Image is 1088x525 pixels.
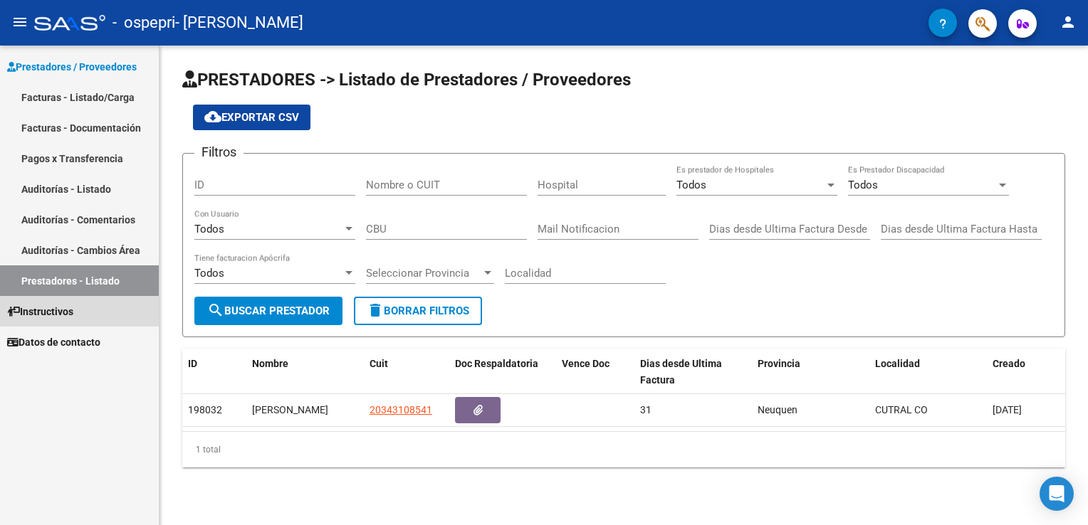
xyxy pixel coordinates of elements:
datatable-header-cell: Creado [987,349,1065,396]
h3: Filtros [194,142,244,162]
span: Dias desde Ultima Factura [640,358,722,386]
span: Seleccionar Provincia [366,267,481,280]
span: 198032 [188,404,222,415]
span: Todos [676,179,706,191]
span: Provincia [758,358,800,369]
span: - ospepri [113,7,175,38]
span: Cuit [370,358,388,369]
datatable-header-cell: Provincia [752,349,869,396]
button: Borrar Filtros [354,297,482,325]
span: [DATE] [993,404,1022,415]
span: Vence Doc [562,358,610,369]
button: Exportar CSV [193,105,310,130]
span: Todos [194,223,224,235]
span: Prestadores / Proveedores [7,59,137,75]
button: Buscar Prestador [194,297,342,325]
span: Doc Respaldatoria [455,358,538,369]
datatable-header-cell: Localidad [869,349,987,396]
span: Creado [993,358,1025,369]
span: - [PERSON_NAME] [175,7,303,38]
mat-icon: delete [367,302,384,319]
span: Instructivos [7,304,73,319]
span: 20343108541 [370,404,432,415]
div: [PERSON_NAME] [252,402,358,418]
span: PRESTADORES -> Listado de Prestadores / Proveedores [182,70,631,90]
mat-icon: search [207,302,224,319]
span: Nombre [252,358,288,369]
div: 1 total [182,432,1065,467]
span: Neuquen [758,404,797,415]
div: Open Intercom Messenger [1040,477,1074,511]
mat-icon: menu [11,14,28,31]
span: Borrar Filtros [367,304,469,317]
datatable-header-cell: Nombre [246,349,364,396]
span: Todos [848,179,878,191]
span: 31 [640,404,652,415]
datatable-header-cell: Vence Doc [556,349,634,396]
datatable-header-cell: Doc Respaldatoria [449,349,556,396]
datatable-header-cell: ID [182,349,246,396]
span: Buscar Prestador [207,304,330,317]
span: Localidad [875,358,920,369]
datatable-header-cell: Cuit [364,349,449,396]
span: ID [188,358,197,369]
datatable-header-cell: Dias desde Ultima Factura [634,349,752,396]
span: Datos de contacto [7,334,100,350]
span: CUTRAL CO [875,404,928,415]
span: Exportar CSV [204,111,299,124]
mat-icon: cloud_download [204,108,221,125]
mat-icon: person [1060,14,1077,31]
span: Todos [194,267,224,280]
